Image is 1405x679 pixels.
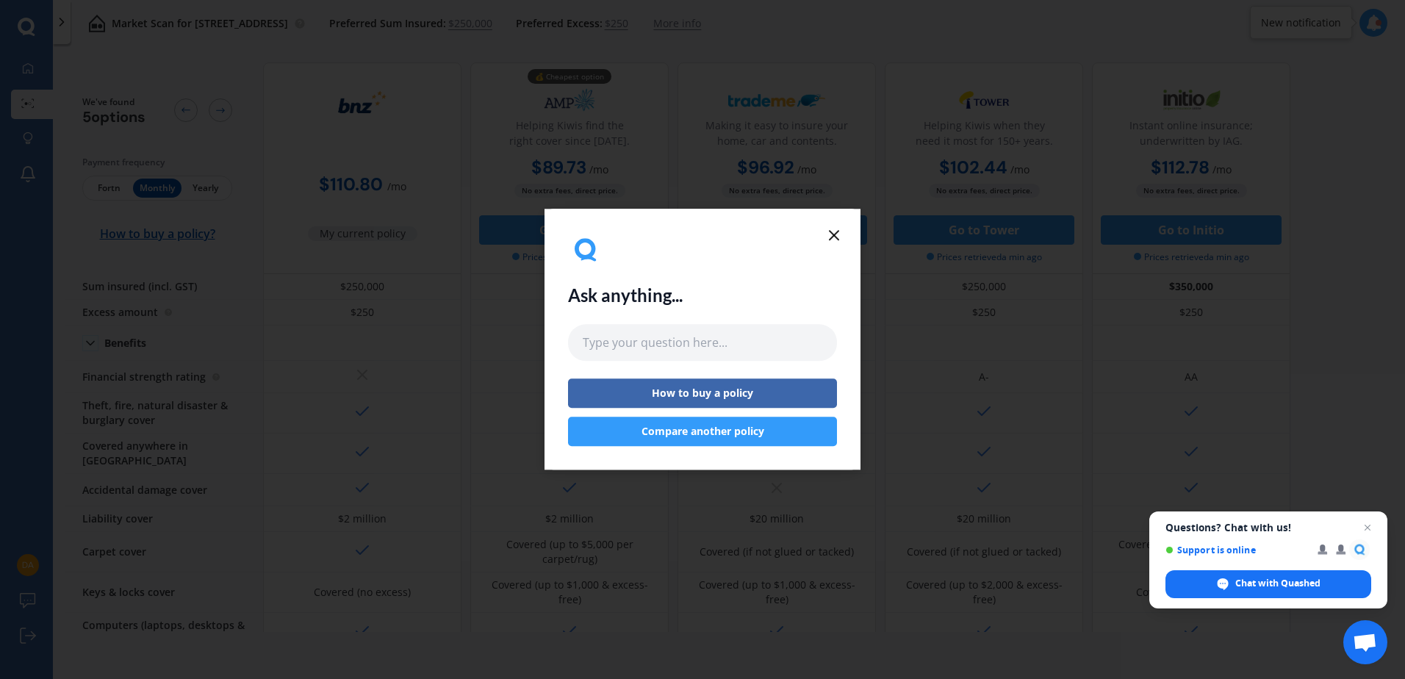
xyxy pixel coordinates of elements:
span: Chat with Quashed [1235,577,1320,590]
div: Open chat [1343,620,1387,664]
button: How to buy a policy [568,379,837,409]
button: Compare another policy [568,417,837,447]
span: Questions? Chat with us! [1165,522,1371,533]
h2: Ask anything... [568,285,683,306]
span: Support is online [1165,545,1307,556]
input: Type your question here... [568,324,837,361]
span: Close chat [1359,519,1376,536]
div: Chat with Quashed [1165,570,1371,598]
